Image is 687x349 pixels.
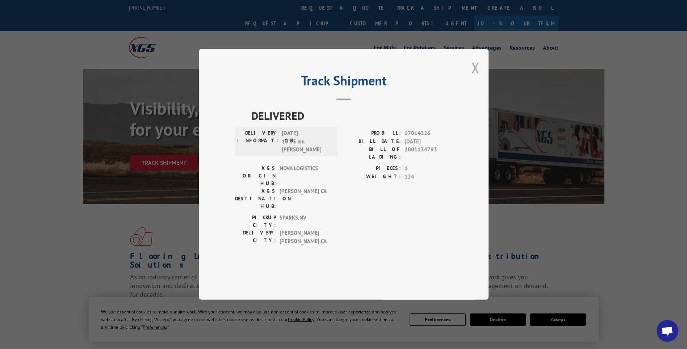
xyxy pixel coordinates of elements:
[405,146,452,161] span: 2001134793
[344,173,401,181] label: WEIGHT:
[344,146,401,161] label: BILL OF LADING:
[472,58,479,77] button: Close modal
[344,137,401,146] label: BILL DATE:
[405,130,452,138] span: 17014326
[235,214,276,229] label: PICKUP CITY:
[235,75,452,89] h2: Track Shipment
[235,229,276,246] label: DELIVERY CITY:
[405,137,452,146] span: [DATE]
[344,130,401,138] label: PROBILL:
[280,229,328,246] span: [PERSON_NAME] [PERSON_NAME] , CA
[235,165,276,188] label: XGS ORIGIN HUB:
[657,320,678,342] div: Open chat
[405,173,452,181] span: 124
[405,165,452,173] span: 1
[280,214,328,229] span: SPARKS , NV
[280,165,328,188] span: NOVA LOGISTICS
[344,165,401,173] label: PIECES:
[282,130,331,154] span: [DATE] 10:55 am [PERSON_NAME]
[237,130,278,154] label: DELIVERY INFORMATION:
[280,188,328,210] span: [PERSON_NAME] CA
[235,188,276,210] label: XGS DESTINATION HUB:
[251,108,452,124] span: DELIVERED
